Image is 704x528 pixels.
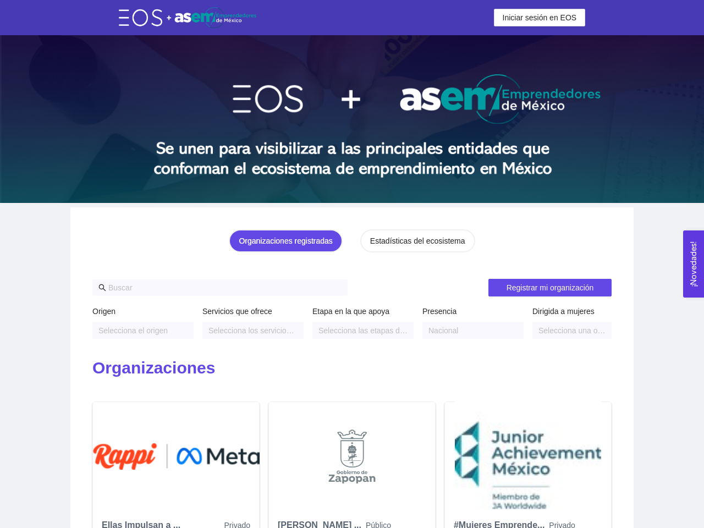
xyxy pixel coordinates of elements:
span: Registrar mi organización [507,282,594,294]
div: Estadísticas del ecosistema [370,235,465,247]
input: Buscar [108,282,342,294]
img: 1719267946481-3.%20JAMe%CC%81xico.jpg [444,402,612,512]
span: Iniciar sesión en EOS [503,12,577,24]
div: Organizaciones registradas [239,235,332,247]
label: Servicios que ofrece [202,305,272,317]
span: search [98,284,106,291]
img: eos-asem-logo.38b026ae.png [119,7,256,28]
button: Registrar mi organización [488,279,612,296]
img: 1719009218163-Rappi.png [92,402,260,512]
label: Presencia [422,305,457,317]
h2: Organizaciones [92,357,612,380]
button: Iniciar sesión en EOS [494,9,586,26]
img: 1719009219671-Logo_Zapopan.png [268,402,436,512]
label: Etapa en la que apoya [312,305,389,317]
button: Open Feedback Widget [683,230,704,298]
label: Origen [92,305,116,317]
label: Dirigida a mujeres [532,305,595,317]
